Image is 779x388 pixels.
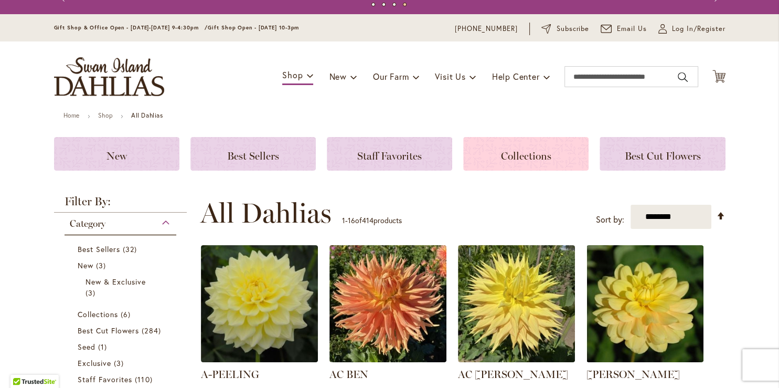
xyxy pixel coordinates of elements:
[78,260,166,271] a: New
[586,368,680,381] a: [PERSON_NAME]
[329,245,446,362] img: AC BEN
[357,150,422,162] span: Staff Favorites
[329,71,346,82] span: New
[86,276,158,298] a: New &amp; Exclusive
[501,150,551,162] span: Collections
[78,309,166,320] a: Collections
[382,3,386,6] button: 2 of 4
[123,244,140,255] span: 32
[601,24,647,34] a: Email Us
[362,215,374,225] span: 414
[131,111,163,119] strong: All Dahlias
[596,210,624,229] label: Sort by:
[458,354,575,364] a: AC Jeri
[541,24,589,34] a: Subscribe
[98,111,113,119] a: Shop
[78,260,93,270] span: New
[114,358,126,369] span: 3
[371,3,375,6] button: 1 of 4
[106,150,127,162] span: New
[373,71,409,82] span: Our Farm
[672,24,725,34] span: Log In/Register
[201,368,259,381] a: A-PEELING
[327,137,452,171] a: Staff Favorites
[78,342,95,352] span: Seed
[455,24,518,34] a: [PHONE_NUMBER]
[54,24,208,31] span: Gift Shop & Office Open - [DATE]-[DATE] 9-4:30pm /
[600,137,725,171] a: Best Cut Flowers
[54,57,164,96] a: store logo
[624,150,700,162] span: Best Cut Flowers
[392,3,396,6] button: 3 of 4
[63,111,80,119] a: Home
[329,368,368,381] a: AC BEN
[617,24,647,34] span: Email Us
[200,197,332,229] span: All Dahlias
[492,71,540,82] span: Help Center
[282,69,303,80] span: Shop
[201,245,318,362] img: A-Peeling
[227,150,279,162] span: Best Sellers
[586,245,703,362] img: AHOY MATEY
[78,244,166,255] a: Best Sellers
[8,351,37,380] iframe: Launch Accessibility Center
[135,374,155,385] span: 110
[78,374,166,385] a: Staff Favorites
[208,24,299,31] span: Gift Shop Open - [DATE] 10-3pm
[557,24,590,34] span: Subscribe
[403,3,407,6] button: 4 of 4
[190,137,316,171] a: Best Sellers
[78,325,166,336] a: Best Cut Flowers
[463,137,589,171] a: Collections
[78,309,119,319] span: Collections
[86,277,146,287] span: New & Exclusive
[78,358,166,369] a: Exclusive
[78,374,133,384] span: Staff Favorites
[78,358,111,368] span: Exclusive
[96,260,109,271] span: 3
[86,287,98,298] span: 3
[121,309,133,320] span: 6
[658,24,725,34] a: Log In/Register
[458,368,568,381] a: AC [PERSON_NAME]
[78,326,140,335] span: Best Cut Flowers
[70,218,105,229] span: Category
[342,212,402,229] p: - of products
[78,341,166,352] a: Seed
[142,325,163,336] span: 284
[54,196,187,213] strong: Filter By:
[348,215,355,225] span: 16
[98,341,110,352] span: 1
[329,354,446,364] a: AC BEN
[342,215,345,225] span: 1
[458,245,575,362] img: AC Jeri
[586,354,703,364] a: AHOY MATEY
[201,354,318,364] a: A-Peeling
[54,137,179,171] a: New
[435,71,465,82] span: Visit Us
[78,244,121,254] span: Best Sellers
